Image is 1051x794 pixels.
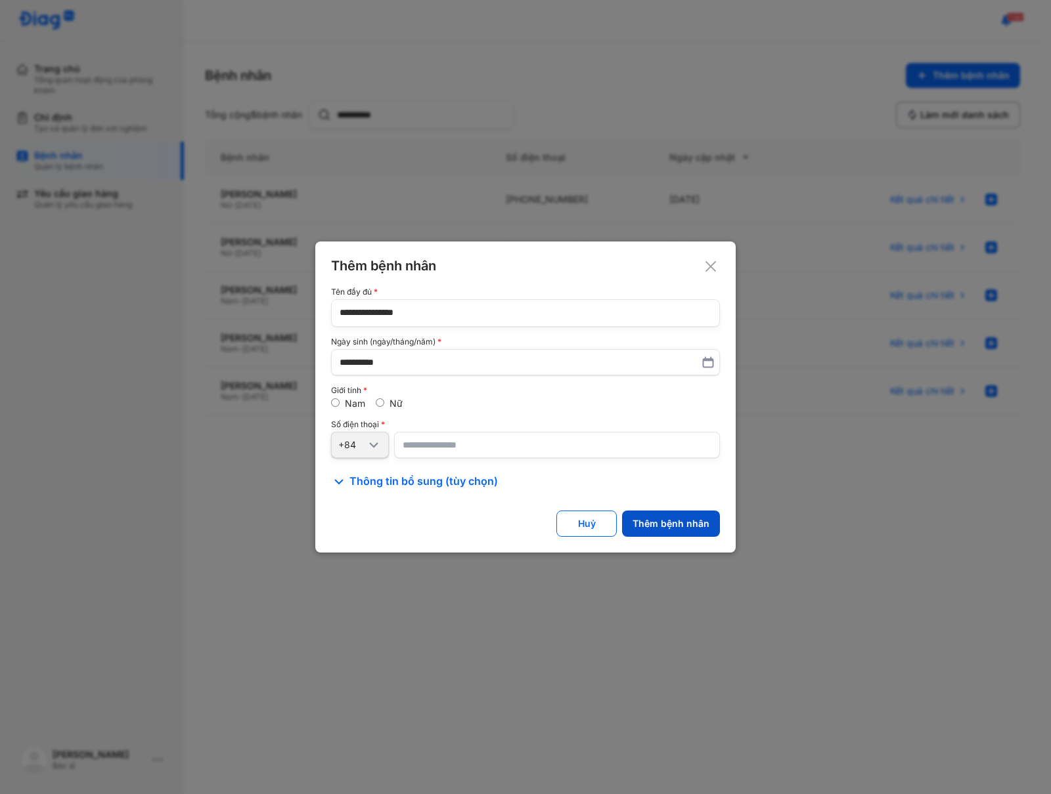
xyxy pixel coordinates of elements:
[345,398,365,409] label: Nam
[349,474,498,490] span: Thông tin bổ sung (tùy chọn)
[556,511,617,537] button: Huỷ
[390,398,403,409] label: Nữ
[633,518,709,530] div: Thêm bệnh nhân
[622,511,720,537] button: Thêm bệnh nhân
[331,386,720,395] div: Giới tính
[331,420,720,429] div: Số điện thoại
[331,257,720,274] div: Thêm bệnh nhân
[331,287,720,297] div: Tên đầy đủ
[338,439,366,451] div: +84
[331,337,720,346] div: Ngày sinh (ngày/tháng/năm)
